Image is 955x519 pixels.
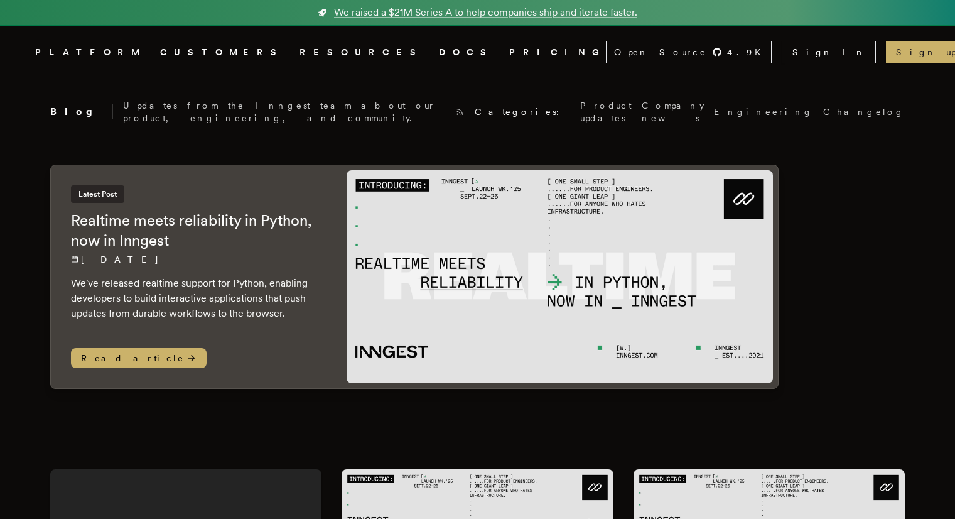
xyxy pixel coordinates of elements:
img: Featured image for Realtime meets reliability in Python, now in Inngest blog post [347,170,773,383]
h2: Blog [50,104,113,119]
p: We've released realtime support for Python, enabling developers to build interactive applications... [71,276,321,321]
a: PRICING [509,45,606,60]
span: Latest Post [71,185,124,203]
p: Updates from the Inngest team about our product, engineering, and community. [123,99,445,124]
span: 4.9 K [727,46,769,58]
a: Latest PostRealtime meets reliability in Python, now in Inngest[DATE] We've released realtime sup... [50,165,779,389]
span: Read article [71,348,207,368]
span: Categories: [475,106,570,118]
a: Engineering [714,106,813,118]
a: Company news [642,99,704,124]
h2: Realtime meets reliability in Python, now in Inngest [71,210,321,251]
a: Sign In [782,41,876,63]
button: PLATFORM [35,45,145,60]
a: Product updates [580,99,632,124]
a: CUSTOMERS [160,45,284,60]
span: We raised a $21M Series A to help companies ship and iterate faster. [334,5,637,20]
a: DOCS [439,45,494,60]
p: [DATE] [71,253,321,266]
button: RESOURCES [299,45,424,60]
a: Changelog [823,106,905,118]
span: Open Source [614,46,707,58]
